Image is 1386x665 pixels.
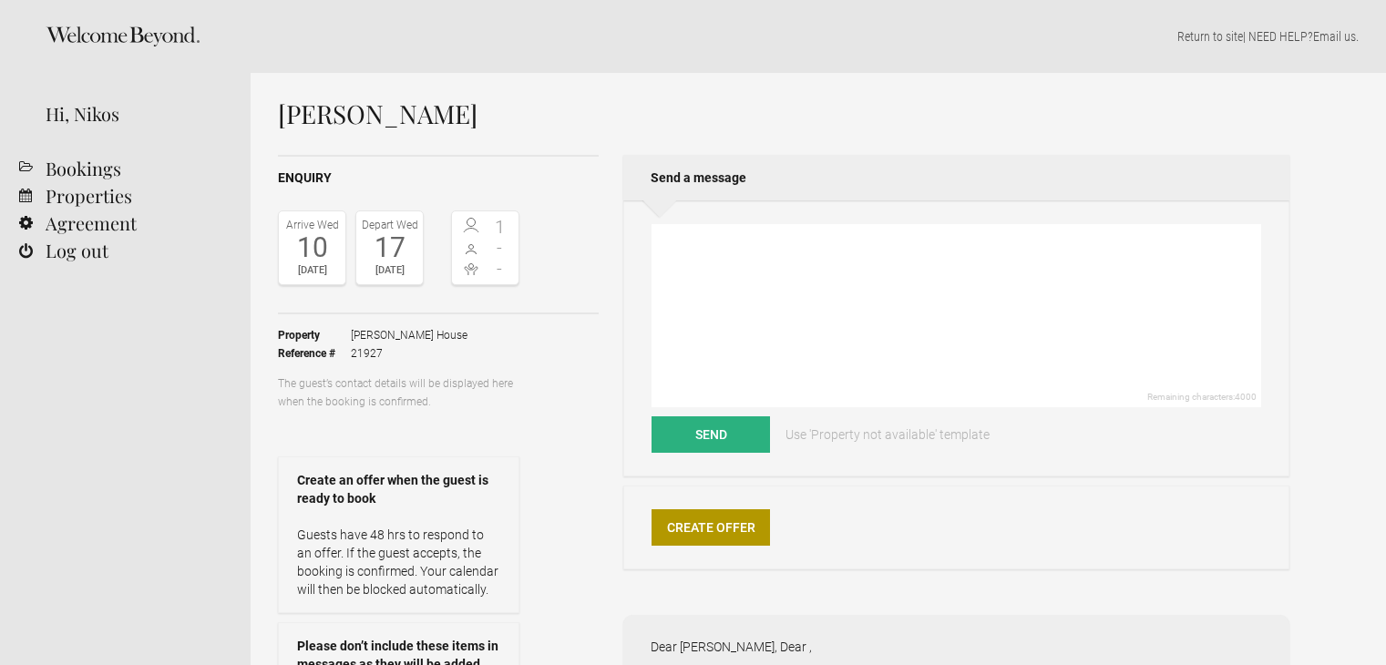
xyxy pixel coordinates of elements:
[361,234,418,261] div: 17
[297,526,500,598] p: Guests have 48 hrs to respond to an offer. If the guest accepts, the booking is confirmed. Your c...
[361,216,418,234] div: Depart Wed
[486,260,515,278] span: -
[361,261,418,280] div: [DATE]
[351,344,467,363] span: 21927
[652,509,770,546] a: Create Offer
[297,471,500,507] strong: Create an offer when the guest is ready to book
[623,155,1289,200] h2: Send a message
[486,218,515,236] span: 1
[278,344,351,363] strong: Reference #
[278,100,1289,128] h1: [PERSON_NAME]
[283,234,341,261] div: 10
[773,416,1002,453] a: Use 'Property not available' template
[278,326,351,344] strong: Property
[283,261,341,280] div: [DATE]
[652,416,770,453] button: Send
[278,169,599,188] h2: Enquiry
[283,216,341,234] div: Arrive Wed
[1313,29,1356,44] a: Email us
[46,100,223,128] div: Hi, Nikos
[1177,29,1243,44] a: Return to site
[278,27,1359,46] p: | NEED HELP? .
[486,239,515,257] span: -
[351,326,467,344] span: [PERSON_NAME] House
[278,374,519,411] p: The guest’s contact details will be displayed here when the booking is confirmed.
